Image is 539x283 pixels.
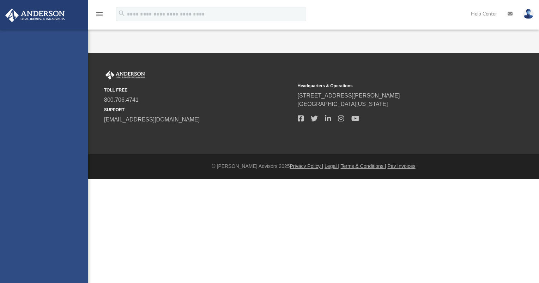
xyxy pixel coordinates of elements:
a: Privacy Policy | [290,163,323,169]
img: User Pic [523,9,534,19]
a: [STREET_ADDRESS][PERSON_NAME] [298,93,400,99]
img: Anderson Advisors Platinum Portal [104,70,146,80]
i: menu [95,10,104,18]
a: Pay Invoices [387,163,415,169]
small: Headquarters & Operations [298,83,486,89]
a: 800.706.4741 [104,97,139,103]
small: SUPPORT [104,107,293,113]
img: Anderson Advisors Platinum Portal [3,8,67,22]
a: Legal | [325,163,339,169]
a: [GEOGRAPHIC_DATA][US_STATE] [298,101,388,107]
div: © [PERSON_NAME] Advisors 2025 [88,163,539,170]
a: [EMAIL_ADDRESS][DOMAIN_NAME] [104,117,200,122]
a: menu [95,13,104,18]
small: TOLL FREE [104,87,293,93]
i: search [118,10,126,17]
a: Terms & Conditions | [341,163,386,169]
